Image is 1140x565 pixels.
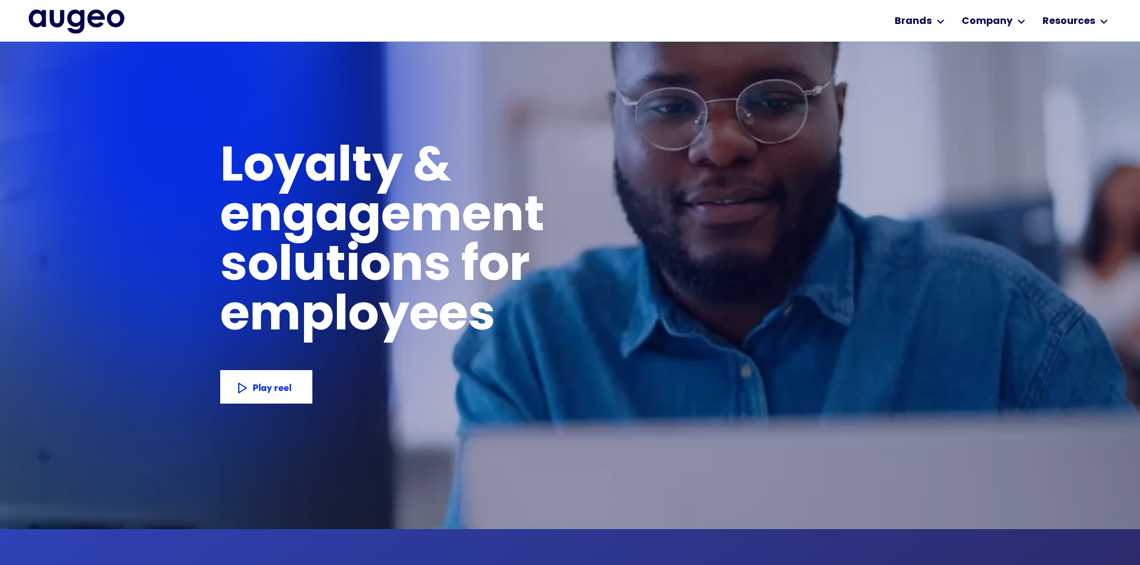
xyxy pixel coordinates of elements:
[895,14,932,29] div: Brands
[220,143,737,292] h1: Loyalty & engagement solutions for
[220,292,516,342] h1: employees
[29,10,124,35] a: home
[220,370,312,404] a: Play reel
[1042,14,1095,29] div: Resources
[962,14,1013,29] div: Company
